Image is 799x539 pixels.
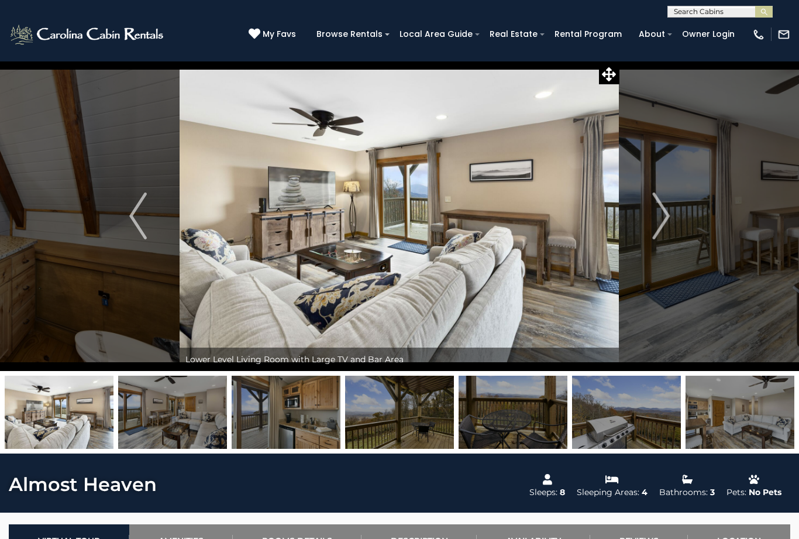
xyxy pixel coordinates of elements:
[633,25,671,43] a: About
[311,25,388,43] a: Browse Rentals
[9,23,167,46] img: White-1-2.png
[129,193,147,239] img: arrow
[619,61,702,371] button: Next
[777,28,790,41] img: mail-regular-white.png
[232,376,340,449] img: 163272644
[263,28,296,40] span: My Favs
[97,61,180,371] button: Previous
[686,376,794,449] img: 163272655
[345,376,454,449] img: 163272617
[5,376,113,449] img: 163272666
[118,376,227,449] img: 163272672
[180,348,619,371] div: Lower Level Living Room with Large TV and Bar Area
[249,28,299,41] a: My Favs
[752,28,765,41] img: phone-regular-white.png
[549,25,628,43] a: Rental Program
[484,25,543,43] a: Real Estate
[572,376,681,449] img: 163272673
[394,25,478,43] a: Local Area Guide
[652,193,670,239] img: arrow
[676,25,741,43] a: Owner Login
[459,376,567,449] img: 163272620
